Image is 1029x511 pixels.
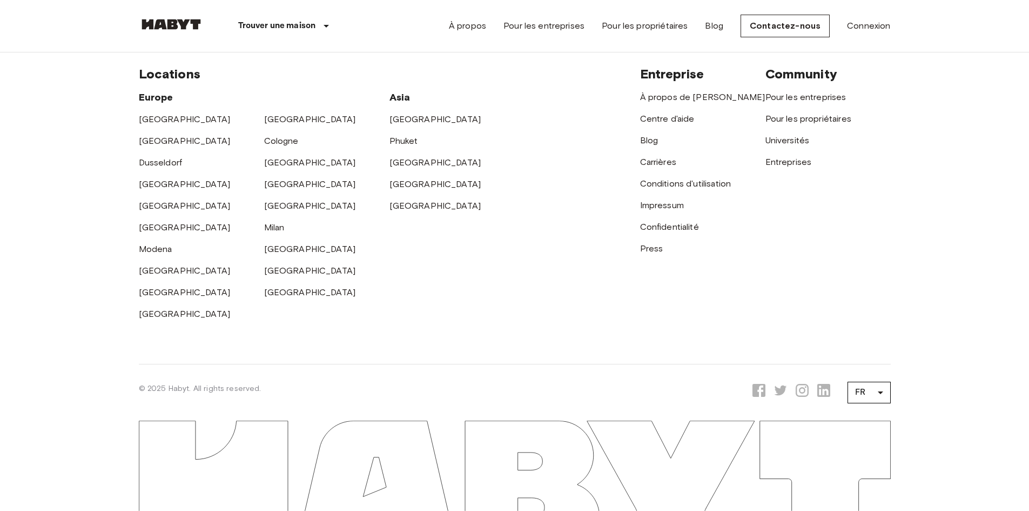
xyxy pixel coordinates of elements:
[139,244,172,254] a: Modena
[640,200,684,210] a: Impressum
[640,222,699,232] a: Confidentialité
[139,201,231,211] a: [GEOGRAPHIC_DATA]
[139,384,261,393] span: © 2025 Habyt. All rights reserved.
[139,91,173,103] span: Europe
[765,66,837,82] span: Community
[848,377,891,408] div: FR
[139,309,231,319] a: [GEOGRAPHIC_DATA]
[847,19,890,32] a: Connexion
[640,114,695,124] a: Centre d'aide
[139,114,231,124] a: [GEOGRAPHIC_DATA]
[503,19,584,32] a: Pour les entreprises
[139,66,200,82] span: Locations
[139,136,231,146] a: [GEOGRAPHIC_DATA]
[640,66,704,82] span: Entreprise
[602,19,688,32] a: Pour les propriétaires
[765,92,846,102] a: Pour les entreprises
[449,19,486,32] a: À propos
[389,157,481,168] a: [GEOGRAPHIC_DATA]
[389,114,481,124] a: [GEOGRAPHIC_DATA]
[139,157,183,168] a: Dusseldorf
[765,135,810,145] a: Universités
[139,266,231,276] a: [GEOGRAPHIC_DATA]
[765,157,812,167] a: Entreprises
[264,136,299,146] a: Cologne
[264,266,356,276] a: [GEOGRAPHIC_DATA]
[139,179,231,189] a: [GEOGRAPHIC_DATA]
[238,19,316,32] p: Trouver une maison
[640,135,658,145] a: Blog
[389,179,481,189] a: [GEOGRAPHIC_DATA]
[741,15,830,37] a: Contactez-nous
[264,244,356,254] a: [GEOGRAPHIC_DATA]
[640,92,765,102] a: À propos de [PERSON_NAME]
[139,222,231,233] a: [GEOGRAPHIC_DATA]
[264,222,285,233] a: Milan
[640,178,731,189] a: Conditions d'utilisation
[139,19,204,30] img: Habyt
[389,91,411,103] span: Asia
[765,114,851,124] a: Pour les propriétaires
[389,136,418,146] a: Phuket
[705,19,723,32] a: Blog
[264,114,356,124] a: [GEOGRAPHIC_DATA]
[264,179,356,189] a: [GEOGRAPHIC_DATA]
[264,201,356,211] a: [GEOGRAPHIC_DATA]
[139,287,231,297] a: [GEOGRAPHIC_DATA]
[389,201,481,211] a: [GEOGRAPHIC_DATA]
[264,287,356,297] a: [GEOGRAPHIC_DATA]
[264,157,356,168] a: [GEOGRAPHIC_DATA]
[640,157,676,167] a: Carrières
[640,243,663,254] a: Press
